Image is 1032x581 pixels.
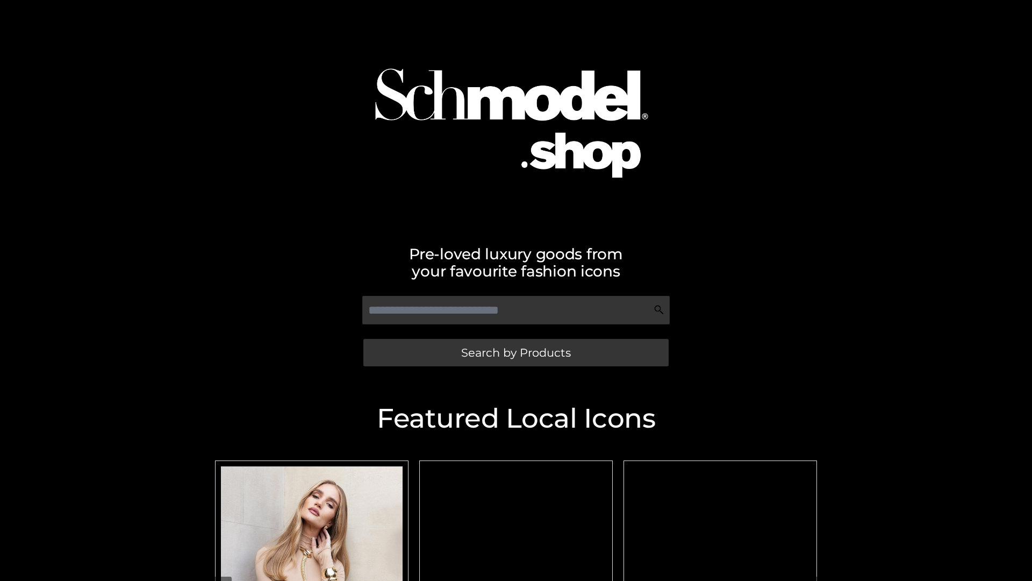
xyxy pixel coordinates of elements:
img: Search Icon [654,304,664,315]
span: Search by Products [461,347,571,358]
h2: Pre-loved luxury goods from your favourite fashion icons [210,245,822,280]
h2: Featured Local Icons​ [210,405,822,432]
a: Search by Products [363,339,669,366]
